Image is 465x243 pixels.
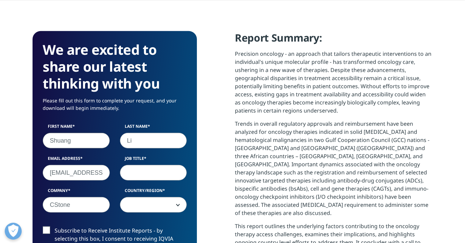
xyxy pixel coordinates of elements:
label: Country/Region [120,188,187,197]
p: Please fill out this form to complete your request, and your download will begin immediately. [43,97,187,117]
h4: Report Summary: [235,31,432,50]
p: Trends in overall regulatory approvals and reimbursement have been analyzed for oncology therapie... [235,120,432,222]
label: Email Address [43,155,110,165]
label: First Name [43,123,110,133]
h3: We are excited to share our latest thinking with you [43,41,187,92]
label: Job Title [120,155,187,165]
button: Open Preferences [5,223,22,240]
label: Company [43,188,110,197]
p: Precision oncology - an approach that tailors therapeutic interventions to an individual's unique... [235,50,432,120]
label: Last Name [120,123,187,133]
